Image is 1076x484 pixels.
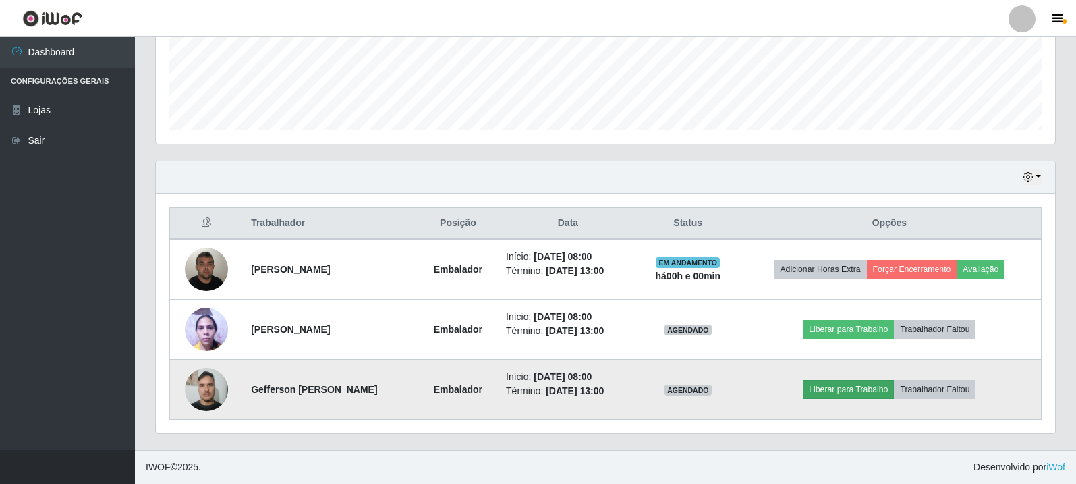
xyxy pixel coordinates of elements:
li: Início: [506,370,630,384]
th: Trabalhador [243,208,418,240]
time: [DATE] 13:00 [546,385,604,396]
time: [DATE] 08:00 [534,251,592,262]
time: [DATE] 13:00 [546,265,604,276]
strong: Embalador [434,264,482,275]
span: IWOF [146,462,171,473]
time: [DATE] 08:00 [534,311,592,322]
time: [DATE] 13:00 [546,325,604,336]
button: Trabalhador Faltou [894,380,975,399]
img: 1714957062897.jpeg [185,240,228,298]
button: Liberar para Trabalho [803,380,894,399]
button: Adicionar Horas Extra [774,260,866,279]
span: © 2025 . [146,460,201,475]
th: Status [638,208,738,240]
img: 1756659986105.jpeg [185,360,228,418]
li: Término: [506,324,630,338]
strong: [PERSON_NAME] [251,264,330,275]
span: AGENDADO [664,385,712,396]
button: Liberar para Trabalho [803,320,894,339]
button: Avaliação [957,260,1004,279]
li: Término: [506,384,630,398]
th: Data [498,208,638,240]
strong: Embalador [434,384,482,395]
span: AGENDADO [664,325,712,335]
img: 1755811151333.jpeg [185,300,228,358]
th: Opções [738,208,1042,240]
img: CoreUI Logo [22,10,82,27]
strong: há 00 h e 00 min [656,271,721,281]
button: Trabalhador Faltou [894,320,975,339]
th: Posição [418,208,498,240]
a: iWof [1046,462,1065,473]
time: [DATE] 08:00 [534,371,592,382]
li: Término: [506,264,630,278]
li: Início: [506,310,630,324]
strong: Gefferson [PERSON_NAME] [251,384,377,395]
span: Desenvolvido por [973,460,1065,475]
li: Início: [506,250,630,264]
span: EM ANDAMENTO [656,257,720,268]
button: Forçar Encerramento [867,260,957,279]
strong: Embalador [434,324,482,335]
strong: [PERSON_NAME] [251,324,330,335]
